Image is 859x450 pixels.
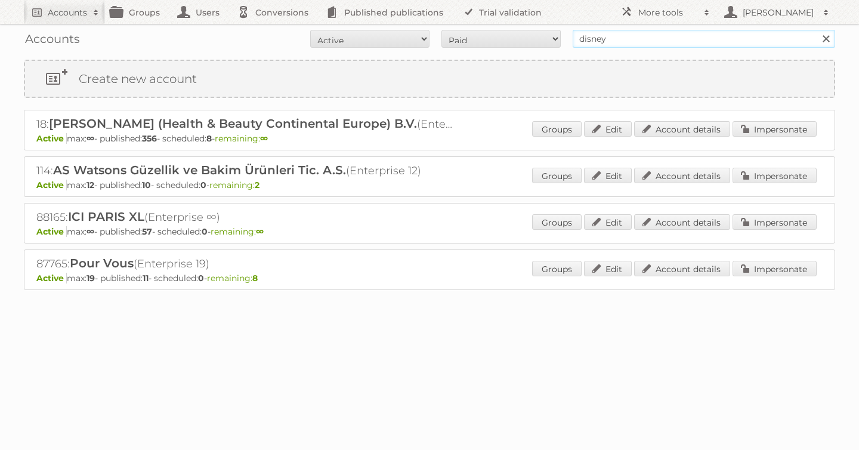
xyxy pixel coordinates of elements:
[638,7,698,19] h2: More tools
[206,133,212,144] strong: 8
[36,180,823,190] p: max: - published: - scheduled: -
[36,116,454,132] h2: 18: (Enterprise ∞)
[256,226,264,237] strong: ∞
[634,121,730,137] a: Account details
[36,133,67,144] span: Active
[36,256,454,272] h2: 87765: (Enterprise 19)
[634,261,730,276] a: Account details
[68,209,144,224] span: ICI PARIS XL
[532,121,582,137] a: Groups
[36,163,454,178] h2: 114: (Enterprise 12)
[634,168,730,183] a: Account details
[252,273,258,283] strong: 8
[49,116,417,131] span: [PERSON_NAME] (Health & Beauty Continental Europe) B.V.
[584,168,632,183] a: Edit
[142,133,157,144] strong: 356
[200,180,206,190] strong: 0
[733,121,817,137] a: Impersonate
[86,226,94,237] strong: ∞
[36,226,823,237] p: max: - published: - scheduled: -
[48,7,87,19] h2: Accounts
[86,180,94,190] strong: 12
[532,261,582,276] a: Groups
[36,226,67,237] span: Active
[86,273,95,283] strong: 19
[142,226,152,237] strong: 57
[215,133,268,144] span: remaining:
[207,273,258,283] span: remaining:
[36,180,67,190] span: Active
[143,273,149,283] strong: 11
[733,214,817,230] a: Impersonate
[584,261,632,276] a: Edit
[25,61,834,97] a: Create new account
[36,273,823,283] p: max: - published: - scheduled: -
[86,133,94,144] strong: ∞
[198,273,204,283] strong: 0
[255,180,259,190] strong: 2
[584,214,632,230] a: Edit
[532,168,582,183] a: Groups
[36,133,823,144] p: max: - published: - scheduled: -
[584,121,632,137] a: Edit
[733,168,817,183] a: Impersonate
[532,214,582,230] a: Groups
[209,180,259,190] span: remaining:
[36,209,454,225] h2: 88165: (Enterprise ∞)
[53,163,346,177] span: AS Watsons Güzellik ve Bakim Ürünleri Tic. A.S.
[211,226,264,237] span: remaining:
[740,7,817,19] h2: [PERSON_NAME]
[142,180,151,190] strong: 10
[733,261,817,276] a: Impersonate
[260,133,268,144] strong: ∞
[70,256,134,270] span: Pour Vous
[202,226,208,237] strong: 0
[36,273,67,283] span: Active
[634,214,730,230] a: Account details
